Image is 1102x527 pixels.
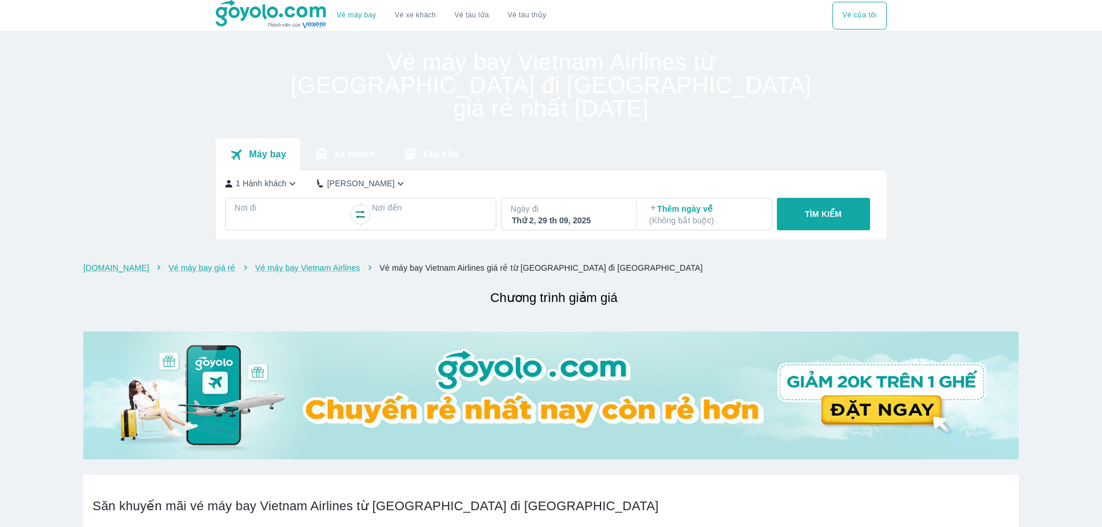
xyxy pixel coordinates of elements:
p: Nơi đi [235,202,349,213]
a: Vé tàu lửa [445,2,499,30]
p: ( Không bắt buộc ) [649,215,761,226]
a: Vé máy bay Vietnam Airlines [255,263,360,272]
a: Vé xe khách [395,11,436,20]
div: transportation tabs [216,138,473,171]
p: Ngày đi [511,203,625,215]
button: Vé của tôi [832,2,886,30]
h2: Chương trình giảm giá [89,288,1019,308]
p: Tàu hỏa [422,149,459,160]
div: choose transportation mode [327,2,555,30]
p: 1 Hành khách [236,178,287,189]
h1: Vé máy bay Vietnam Airlines từ [GEOGRAPHIC_DATA] đi [GEOGRAPHIC_DATA] giá rẻ nhất [DATE] [216,50,887,120]
a: Vé máy bay giá rẻ [168,263,235,272]
a: Vé máy bay Vietnam Airlines giá rẻ từ [GEOGRAPHIC_DATA] đi [GEOGRAPHIC_DATA] [379,263,703,272]
a: Vé máy bay [337,11,376,20]
nav: breadcrumb [83,262,1019,274]
p: [PERSON_NAME] [327,178,395,189]
button: 1 Hành khách [225,178,299,190]
h2: Săn khuyến mãi vé máy bay Vietnam Airlines từ [GEOGRAPHIC_DATA] đi [GEOGRAPHIC_DATA] [93,498,1009,514]
p: Xe khách [334,149,375,160]
button: [PERSON_NAME] [317,178,407,190]
img: banner-home [83,331,1019,459]
p: Nơi đến [372,202,486,213]
p: Thêm ngày về [649,203,761,226]
div: Thứ 2, 29 th 09, 2025 [512,215,624,226]
button: Vé tàu thủy [498,2,555,30]
a: [DOMAIN_NAME] [83,263,149,272]
div: choose transportation mode [832,2,886,30]
p: Máy bay [249,149,286,160]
